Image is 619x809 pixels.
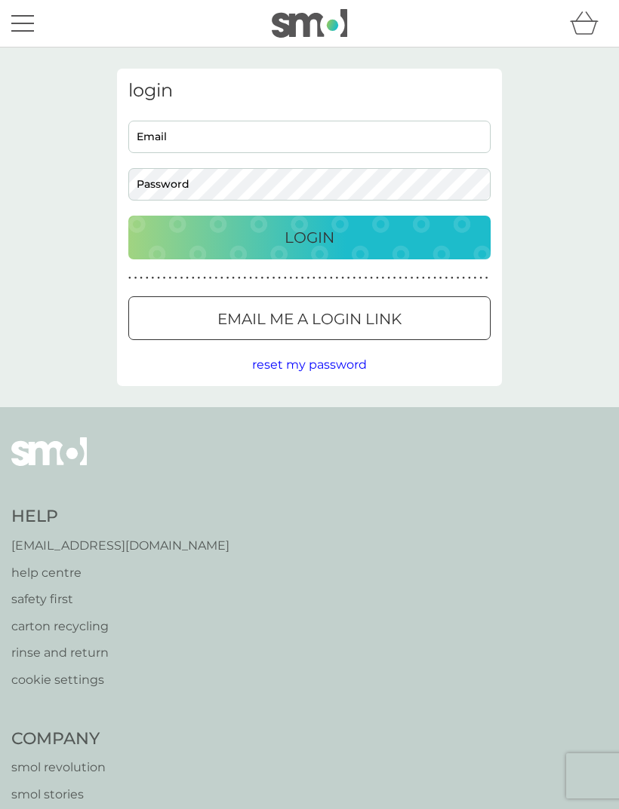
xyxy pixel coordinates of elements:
p: ● [238,274,241,282]
p: ● [422,274,425,282]
h3: login [128,80,491,102]
img: smol [272,9,347,38]
p: ● [468,274,471,282]
p: ● [324,274,327,282]
p: ● [295,274,298,282]
p: ● [290,274,293,282]
p: ● [192,274,195,282]
p: ● [128,274,131,282]
p: ● [416,274,419,282]
p: ● [451,274,454,282]
p: ● [214,274,217,282]
p: ● [278,274,281,282]
a: smol stories [11,785,173,804]
p: ● [387,274,390,282]
img: smol [11,437,87,489]
a: carton recycling [11,617,229,636]
p: ● [266,274,269,282]
a: rinse and return [11,643,229,663]
p: ● [226,274,229,282]
p: ● [359,274,362,282]
p: ● [273,274,276,282]
p: ● [457,274,460,282]
p: ● [313,274,316,282]
p: ● [198,274,201,282]
p: ● [168,274,171,282]
p: ● [319,274,322,282]
a: cookie settings [11,670,229,690]
p: Login [285,225,334,250]
p: ● [433,274,436,282]
button: Login [128,216,491,259]
p: ● [411,274,414,282]
p: ● [186,274,189,282]
p: ● [370,274,373,282]
p: ● [255,274,258,282]
button: Email me a login link [128,296,491,340]
a: [EMAIL_ADDRESS][DOMAIN_NAME] [11,536,229,556]
button: reset my password [252,355,367,375]
p: ● [365,274,368,282]
p: ● [428,274,431,282]
p: ● [439,274,442,282]
p: ● [244,274,247,282]
p: ● [399,274,402,282]
h4: Help [11,505,229,529]
p: ● [209,274,212,282]
p: ● [376,274,379,282]
p: ● [485,274,488,282]
p: ● [152,274,155,282]
p: Email me a login link [217,307,402,331]
p: ● [445,274,448,282]
p: ● [284,274,287,282]
p: ● [336,274,339,282]
button: menu [11,9,34,38]
p: ● [163,274,166,282]
p: ● [232,274,235,282]
p: ● [341,274,344,282]
p: ● [174,274,177,282]
p: ● [146,274,149,282]
a: safety first [11,590,229,609]
span: reset my password [252,357,367,372]
a: smol revolution [11,758,173,777]
p: ● [353,274,356,282]
div: basket [570,8,608,38]
p: ● [203,274,206,282]
p: ● [479,274,482,282]
p: ● [405,274,408,282]
p: ● [249,274,252,282]
p: ● [157,274,160,282]
h4: Company [11,728,173,751]
a: help centre [11,563,229,583]
p: ● [220,274,223,282]
p: ● [140,274,143,282]
p: ● [462,274,465,282]
p: ● [330,274,333,282]
p: ● [306,274,309,282]
p: ● [347,274,350,282]
p: ● [180,274,183,282]
p: ● [393,274,396,282]
p: ● [382,274,385,282]
p: ● [301,274,304,282]
p: ● [474,274,477,282]
p: ● [260,274,263,282]
p: ● [134,274,137,282]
